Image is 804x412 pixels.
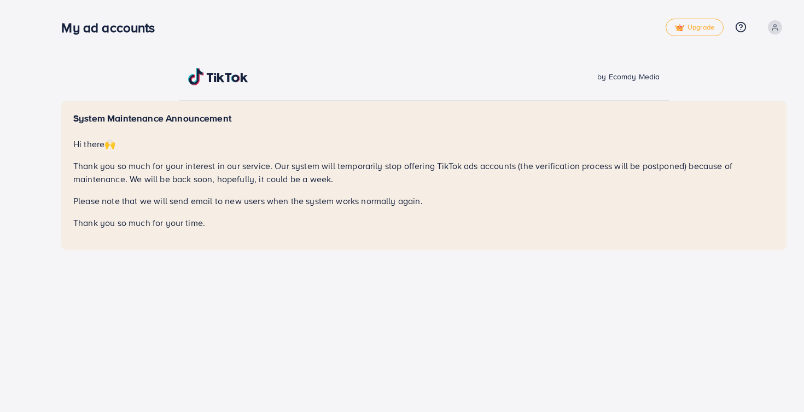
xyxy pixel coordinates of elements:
h3: My ad accounts [61,20,164,36]
a: tickUpgrade [666,19,724,36]
p: Thank you so much for your interest in our service. Our system will temporarily stop offering Tik... [73,159,774,185]
img: TikTok [188,68,248,85]
span: 🙌 [104,138,115,150]
p: Hi there [73,137,774,150]
p: Please note that we will send email to new users when the system works normally again. [73,194,774,207]
p: Thank you so much for your time. [73,216,774,229]
span: by Ecomdy Media [597,71,660,82]
h5: System Maintenance Announcement [73,113,774,124]
img: tick [675,24,684,32]
span: Upgrade [675,24,714,32]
